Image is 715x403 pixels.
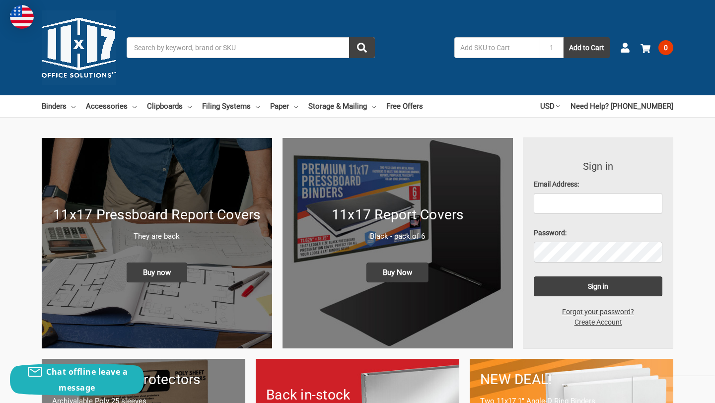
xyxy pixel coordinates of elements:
a: Need Help? [PHONE_NUMBER] [571,95,673,117]
h3: Sign in [534,159,663,174]
input: Add SKU to Cart [454,37,540,58]
p: They are back [52,231,262,242]
span: 0 [658,40,673,55]
a: Filing Systems [202,95,260,117]
img: New 11x17 Pressboard Binders [42,138,272,348]
a: Forgot your password? [557,307,640,317]
input: Search by keyword, brand or SKU [127,37,375,58]
p: Black - pack of 6 [293,231,502,242]
a: Storage & Mailing [308,95,376,117]
a: USD [540,95,560,117]
a: Accessories [86,95,137,117]
img: 11x17 Report Covers [283,138,513,348]
a: 11x17 Report Covers 11x17 Report Covers Black - pack of 6 Buy Now [283,138,513,348]
iframe: Google Customer Reviews [633,376,715,403]
h1: NEW DEAL! [480,369,663,390]
a: Free Offers [386,95,423,117]
span: Chat offline leave a message [46,366,128,393]
h1: 11x17 Report Covers [293,204,502,225]
a: Binders [42,95,75,117]
span: Buy Now [366,263,429,282]
button: Add to Cart [564,37,610,58]
a: Create Account [569,317,628,328]
img: 11x17.com [42,10,116,85]
a: New 11x17 Pressboard Binders 11x17 Pressboard Report Covers They are back Buy now [42,138,272,348]
label: Email Address: [534,179,663,190]
a: 0 [641,35,673,61]
button: Chat offline leave a message [10,364,144,396]
span: Buy now [127,263,187,282]
input: Sign in [534,276,663,296]
a: Clipboards [147,95,192,117]
img: duty and tax information for United States [10,5,34,29]
a: Paper [270,95,298,117]
label: Password: [534,228,663,238]
h1: 11x17 Pressboard Report Covers [52,204,262,225]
